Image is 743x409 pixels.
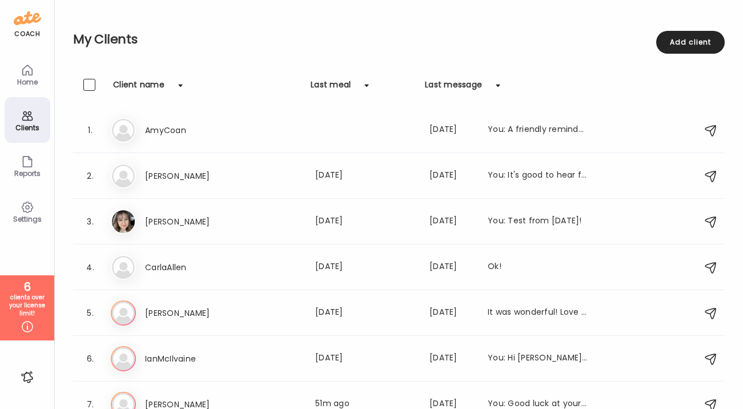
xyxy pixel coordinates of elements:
h3: [PERSON_NAME] [145,306,246,320]
div: Last meal [311,79,351,97]
div: [DATE] [429,352,474,366]
div: [DATE] [429,215,474,228]
div: [DATE] [429,123,474,137]
div: [DATE] [315,169,416,183]
div: [DATE] [315,352,416,366]
div: [DATE] [315,260,416,274]
div: Last message [425,79,482,97]
div: 6. [83,352,97,366]
div: [DATE] [429,306,474,320]
div: Reports [7,170,48,177]
div: 6 [4,280,50,294]
h3: [PERSON_NAME] [145,215,246,228]
h2: My Clients [73,31,725,48]
div: clients over your license limit! [4,294,50,318]
div: [DATE] [429,169,474,183]
div: Home [7,78,48,86]
div: Clients [7,124,48,131]
div: [DATE] [315,306,416,320]
img: ate [14,9,41,27]
div: You: It's good to hear from you! Thank you for the update. I will make a note for us to assess an... [488,169,588,183]
div: [DATE] [429,260,474,274]
div: It was wonderful! Love talking to you to you! [488,306,588,320]
div: coach [14,29,40,39]
div: You: Test from [DATE]! [488,215,588,228]
div: [DATE] [315,215,416,228]
div: 1. [83,123,97,137]
div: You: A friendly reminder to start logging those food photos :) [488,123,588,137]
h3: IanMcIlvaine [145,352,246,366]
div: 5. [83,306,97,320]
div: You: Hi [PERSON_NAME]- Great job on logging! How are you doing w/ the dairy free piece? From what... [488,352,588,366]
div: Ok! [488,260,588,274]
div: 4. [83,260,97,274]
div: Add client [656,31,725,54]
div: Settings [7,215,48,223]
div: Client name [113,79,164,97]
div: 3. [83,215,97,228]
h3: [PERSON_NAME] [145,169,246,183]
h3: CarlaAllen [145,260,246,274]
div: 2. [83,169,97,183]
h3: AmyCoan [145,123,246,137]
